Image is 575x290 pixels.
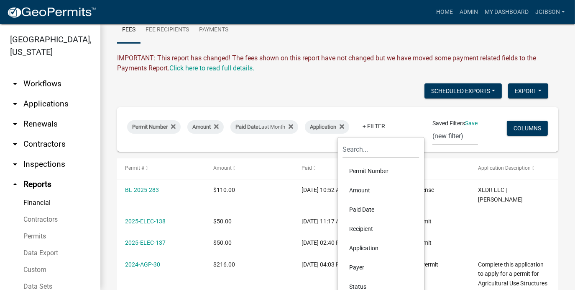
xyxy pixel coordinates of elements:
a: 2025-ELEC-137 [125,239,166,246]
a: BL-2025-283 [125,186,159,193]
datatable-header-cell: Permit # [117,158,205,179]
i: arrow_drop_down [10,99,20,109]
span: Paid Date [235,124,258,130]
a: Fee Recipients [141,17,194,44]
li: Amount [342,181,419,200]
div: [DATE] 11:17 AM EDT [302,217,374,226]
span: Permit Number [132,124,168,130]
a: Fees [117,17,141,44]
span: Amount [213,165,232,171]
datatable-header-cell: Amount [205,158,294,179]
a: Home [433,4,456,20]
input: Search... [342,141,419,158]
li: Recipient [342,219,419,238]
span: Application Description [478,165,531,171]
button: Scheduled Exports [424,83,502,98]
a: Payments [194,17,233,44]
a: My Dashboard [481,4,532,20]
button: Export [508,83,548,98]
i: arrow_drop_down [10,79,20,89]
datatable-header-cell: Application Description [470,158,558,179]
div: IMPORTANT: This report has changed! The fees shown on this report have not changed but we have mo... [117,53,558,73]
span: $216.00 [213,261,235,268]
button: Columns [507,121,548,136]
a: Click here to read full details. [169,64,254,72]
i: arrow_drop_down [10,119,20,129]
i: arrow_drop_down [10,139,20,149]
span: $50.00 [213,239,232,246]
div: Last Month [230,120,298,134]
div: [DATE] 10:52 AM EDT [302,185,374,195]
a: jgibson [532,4,568,20]
datatable-header-cell: Application [382,158,470,179]
i: arrow_drop_up [10,179,20,189]
span: $110.00 [213,186,235,193]
li: Paid Date [342,200,419,219]
span: Paid [302,165,312,171]
li: Permit Number [342,161,419,181]
span: Application [310,124,336,130]
a: 2024-AGP-30 [125,261,160,268]
i: arrow_drop_down [10,159,20,169]
a: Admin [456,4,481,20]
a: Save [465,120,478,127]
div: [DATE] 02:40 PM EDT [302,238,374,248]
li: Payer [342,258,419,277]
span: XLDR LLC | Cloud, Dwight [478,186,523,203]
span: Permit # [125,165,144,171]
a: 2025-ELEC-138 [125,218,166,225]
span: Saved Filters [432,119,465,128]
div: [DATE] 04:03 PM EDT [302,260,374,269]
span: Amount [192,124,211,130]
wm-modal-confirm: Upcoming Changes to Daily Fees Report [169,64,254,72]
datatable-header-cell: Paid [294,158,382,179]
li: Application [342,238,419,258]
span: $50.00 [213,218,232,225]
a: + Filter [356,119,392,134]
